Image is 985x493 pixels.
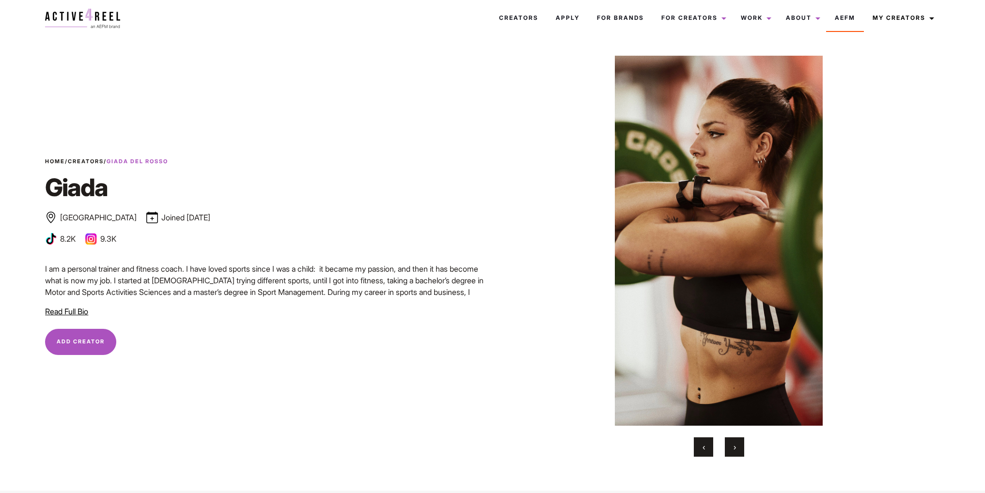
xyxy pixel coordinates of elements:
[107,158,168,165] strong: Giada del Rosso
[45,329,116,355] button: Add Creator
[85,233,97,245] img: Instagram icon
[826,5,864,31] a: AEFM
[45,233,76,245] li: 8.2K
[146,212,158,223] img: Calendar icon
[45,212,137,223] li: [GEOGRAPHIC_DATA]
[653,5,732,31] a: For Creators
[45,157,168,166] span: / /
[45,233,57,245] img: Tiktok icon
[45,212,57,223] img: Location pin icon
[45,307,88,316] span: Read Full Bio
[547,5,588,31] a: Apply
[734,442,736,452] span: Next
[68,158,104,165] a: Creators
[777,5,826,31] a: About
[45,173,486,202] h1: Giada
[45,306,88,317] button: Read Full Bio
[45,9,120,28] img: a4r-logo.svg
[490,5,547,31] a: Creators
[732,5,777,31] a: Work
[57,338,105,345] span: Add Creator
[588,5,653,31] a: For Brands
[146,212,210,223] li: Joined [DATE]
[864,5,940,31] a: My Creators
[45,263,486,309] p: I am a personal trainer and fitness coach. I have loved sports since I was a child: it became my ...
[45,158,65,165] a: Home
[85,233,116,245] li: 9.3K
[703,442,705,452] span: Previous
